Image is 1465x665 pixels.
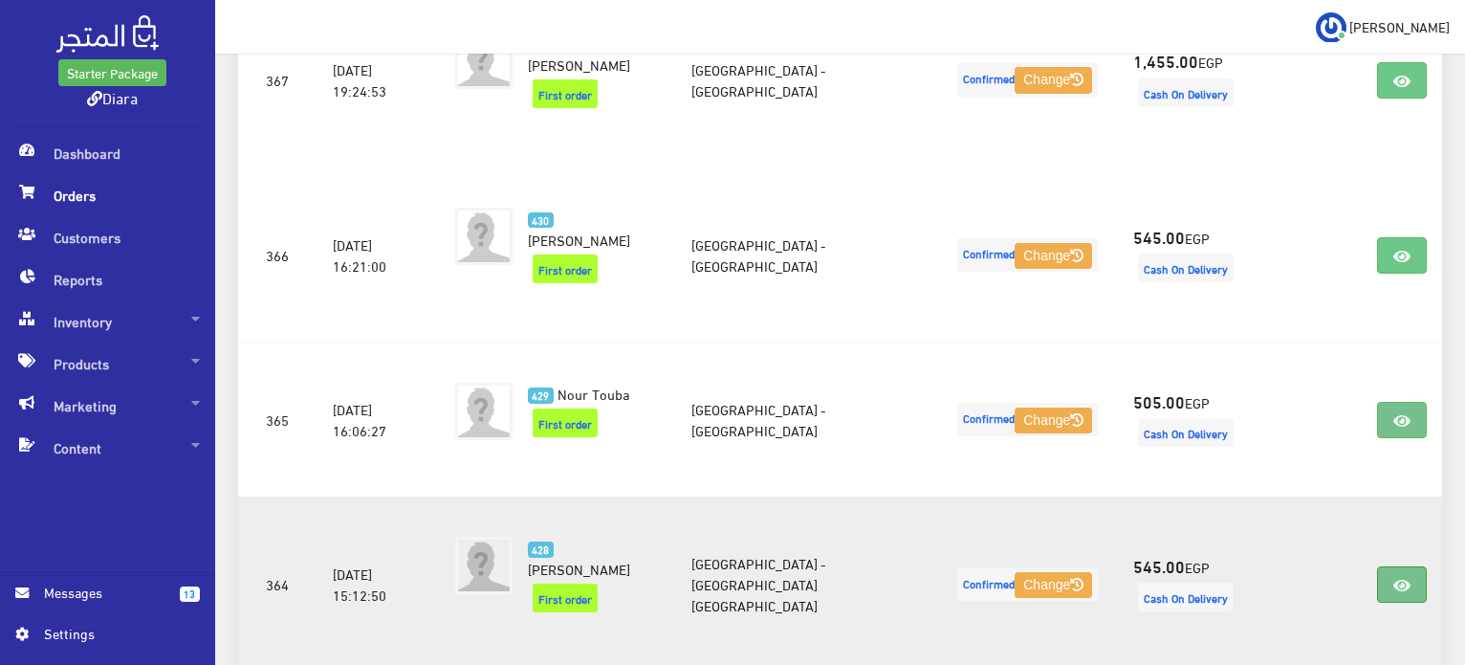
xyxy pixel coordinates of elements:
a: Starter Package [58,59,166,86]
td: 365 [238,343,317,497]
span: [PERSON_NAME] [528,555,630,582]
a: 429 Nour Touba [528,383,645,404]
span: Confirmed [957,238,1098,272]
a: 428 [PERSON_NAME] [528,537,645,579]
span: First order [533,255,598,283]
span: 429 [528,388,554,404]
td: [DATE] 16:06:27 [317,343,425,497]
button: Change [1015,67,1092,94]
a: Diara [87,83,138,111]
img: avatar.png [455,208,513,265]
span: Confirmed [957,568,1098,602]
span: Settings [44,623,184,644]
span: Customers [15,216,200,258]
span: Cash On Delivery [1138,418,1234,447]
td: [GEOGRAPHIC_DATA] - [GEOGRAPHIC_DATA] [676,167,937,343]
img: avatar.png [455,32,513,89]
td: 366 [238,167,317,343]
strong: 505.00 [1133,388,1185,413]
span: First order [533,79,598,108]
span: 428 [528,542,554,558]
strong: 1,455.00 [1133,48,1198,73]
td: EGP [1118,167,1261,343]
button: Change [1015,572,1092,599]
span: 13 [180,587,200,602]
span: First order [533,409,598,437]
span: Cash On Delivery [1138,78,1234,107]
a: 13 Messages [15,582,200,623]
img: avatar.png [455,383,513,440]
span: 430 [528,212,554,229]
img: ... [1316,12,1346,43]
span: [PERSON_NAME] [1349,14,1450,38]
button: Change [1015,243,1092,270]
span: Products [15,343,200,385]
strong: 545.00 [1133,224,1185,249]
img: . [56,15,159,53]
span: [PERSON_NAME] [528,226,630,253]
td: [GEOGRAPHIC_DATA] - [GEOGRAPHIC_DATA] [676,343,937,497]
span: Inventory [15,300,200,343]
span: First order [533,584,598,612]
span: Confirmed [957,63,1098,97]
span: Dashboard [15,132,200,174]
button: Change [1015,408,1092,434]
img: avatar.png [455,537,513,594]
strong: 545.00 [1133,553,1185,578]
span: Confirmed [957,403,1098,436]
td: [DATE] 16:21:00 [317,167,425,343]
span: Reports [15,258,200,300]
span: Orders [15,174,200,216]
span: Content [15,427,200,469]
span: Cash On Delivery [1138,254,1234,282]
span: Messages [44,582,164,603]
td: EGP [1118,343,1261,497]
a: Settings [15,623,200,654]
a: 430 [PERSON_NAME] [528,208,645,250]
span: [PERSON_NAME] [528,51,630,78]
a: ... [PERSON_NAME] [1316,11,1450,42]
iframe: Drift Widget Chat Controller [1369,534,1442,607]
span: Cash On Delivery [1138,583,1234,611]
span: Marketing [15,385,200,427]
span: Nour Touba [558,380,630,407]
